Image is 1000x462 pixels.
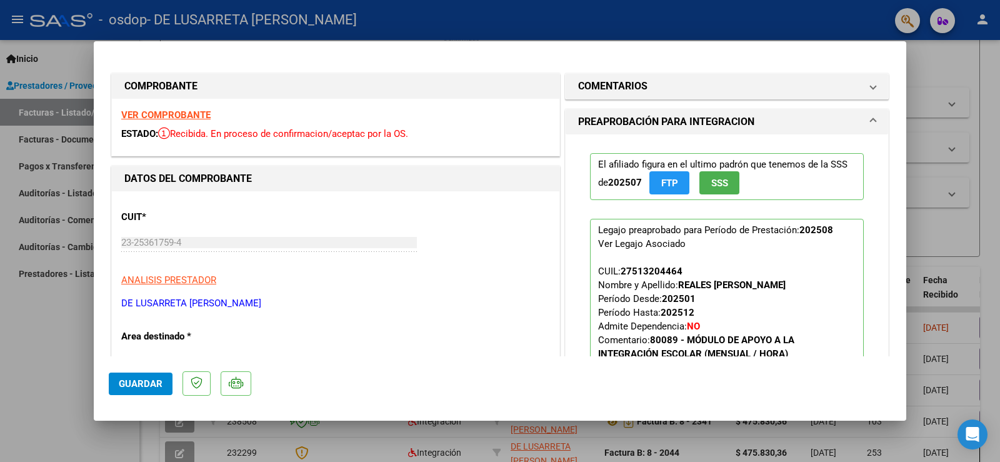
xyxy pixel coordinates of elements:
[121,128,158,139] span: ESTADO:
[711,178,728,189] span: SSS
[598,334,794,359] strong: 80089 - MÓDULO DE APOYO A LA INTEGRACIÓN ESCOLAR (MENSUAL / HORA)
[578,114,754,129] h1: PREAPROBACIÓN PARA INTEGRACION
[608,177,642,188] strong: 202507
[109,373,172,395] button: Guardar
[957,419,987,449] div: Open Intercom Messenger
[566,109,888,134] mat-expansion-panel-header: PREAPROBACIÓN PARA INTEGRACION
[119,378,162,389] span: Guardar
[598,334,794,359] span: Comentario:
[158,128,408,139] span: Recibida. En proceso de confirmacion/aceptac por la OS.
[590,219,864,399] p: Legajo preaprobado para Período de Prestación:
[121,356,168,368] span: Integración
[566,74,888,99] mat-expansion-panel-header: COMENTARIOS
[121,274,216,286] span: ANALISIS PRESTADOR
[598,237,686,251] div: Ver Legajo Asociado
[661,307,694,318] strong: 202512
[662,293,696,304] strong: 202501
[621,264,682,278] div: 27513204464
[121,109,211,121] a: VER COMPROBANTE
[578,79,647,94] h1: COMENTARIOS
[687,321,700,332] strong: NO
[121,296,550,311] p: DE LUSARRETA [PERSON_NAME]
[121,329,250,344] p: Area destinado *
[566,134,888,428] div: PREAPROBACIÓN PARA INTEGRACION
[121,210,250,224] p: CUIT
[649,171,689,194] button: FTP
[661,178,678,189] span: FTP
[598,266,794,359] span: CUIL: Nombre y Apellido: Período Desde: Período Hasta: Admite Dependencia:
[124,173,252,184] strong: DATOS DEL COMPROBANTE
[124,80,197,92] strong: COMPROBANTE
[799,224,833,236] strong: 202508
[590,153,864,200] p: El afiliado figura en el ultimo padrón que tenemos de la SSS de
[699,171,739,194] button: SSS
[678,279,786,291] strong: REALES [PERSON_NAME]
